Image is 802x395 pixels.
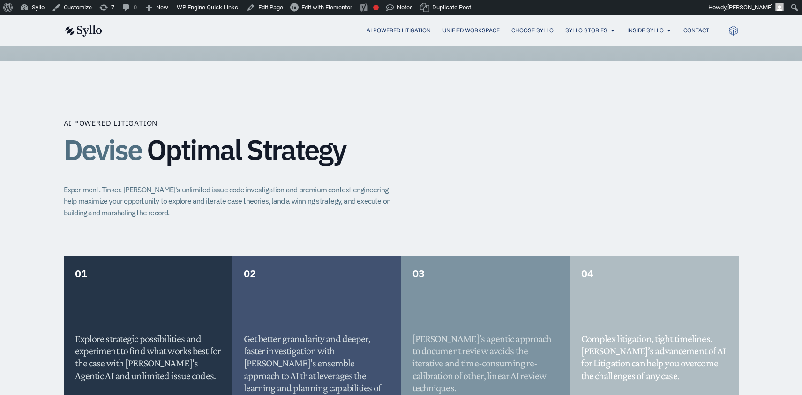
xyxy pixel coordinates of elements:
[412,266,425,280] span: 03
[301,4,352,11] span: Edit with Elementor
[244,266,256,280] span: 02
[75,333,221,382] h5: Explore strategic possibilities and experiment to find what works best for the case with [PERSON_...
[581,333,727,382] h5: Complex litigation, tight timelines. [PERSON_NAME]’s advancement of AI for Litigation can help yo...
[121,26,709,35] nav: Menu
[121,26,709,35] div: Menu Toggle
[581,266,593,280] span: 04
[64,131,142,168] span: Devise
[64,184,399,219] p: Experiment. Tinker. [PERSON_NAME]'s unlimited issue code investigation and premium context engine...
[75,266,87,280] span: 01
[367,26,431,35] a: AI Powered Litigation
[64,117,158,129] p: AI Powered Litigation
[442,26,500,35] a: Unified Workspace
[147,134,345,165] span: Optimal Strategy
[727,4,772,11] span: [PERSON_NAME]
[683,26,709,35] a: Contact
[627,26,664,35] a: Inside Syllo
[64,25,102,37] img: syllo
[412,333,559,395] h5: [PERSON_NAME]’s agentic approach to document review avoids the iterative and time-consuming re-ca...
[565,26,607,35] a: Syllo Stories
[373,5,379,10] div: Focus keyphrase not set
[511,26,554,35] a: Choose Syllo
